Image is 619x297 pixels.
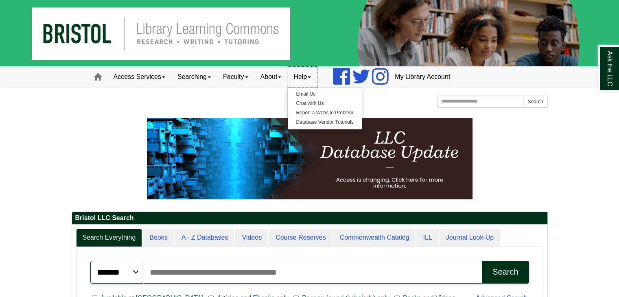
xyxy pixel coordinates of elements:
a: Chat with Us [288,99,361,108]
a: Videos [235,229,268,247]
button: Search [523,96,547,108]
div: Search [492,267,518,277]
a: Books [143,229,174,247]
a: Faculty [217,67,254,87]
a: Email Us [288,90,361,99]
a: Course Reserves [269,229,332,247]
a: Searching [171,67,217,87]
img: HTML tutorial [147,118,472,199]
a: Report a Website Problem [288,108,361,118]
a: About [254,67,288,87]
a: Database Vendor Tutorials [288,118,361,127]
a: Help [287,67,317,87]
a: Access Services [107,67,171,87]
a: A - Z Databases [175,229,235,247]
h2: Bristol LLC Search [72,212,547,225]
button: Search [482,261,529,284]
a: My Library Account [389,67,456,87]
a: Search Everything [76,229,142,247]
a: Commonwealth Catalog [333,229,416,247]
a: Journal Look-Up [440,229,500,247]
a: ILL [416,229,438,247]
